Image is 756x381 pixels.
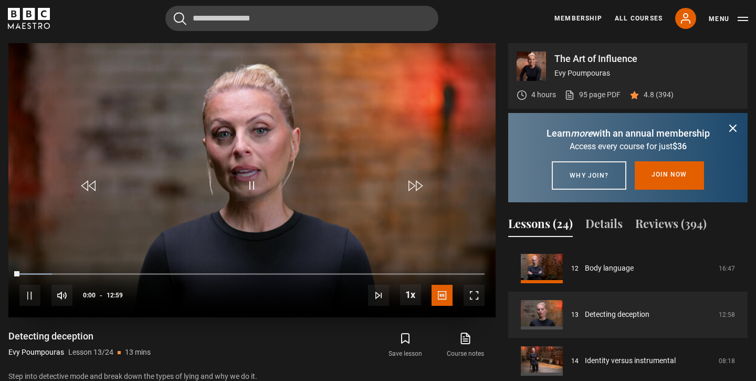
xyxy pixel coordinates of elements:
span: 0:00 [83,286,96,305]
button: Mute [51,285,72,306]
button: Playback Rate [400,284,421,305]
p: 4.8 (394) [644,89,674,100]
button: Submit the search query [174,12,186,25]
p: Evy Poumpouras [8,347,64,358]
i: more [571,128,593,139]
p: 13 mins [125,347,151,358]
div: Progress Bar [19,273,485,275]
p: 4 hours [531,89,556,100]
button: Details [585,215,623,237]
button: Save lesson [375,330,435,361]
button: Fullscreen [464,285,485,306]
span: $36 [673,141,687,151]
button: Pause [19,285,40,306]
a: Course notes [436,330,496,361]
svg: BBC Maestro [8,8,50,29]
button: Reviews (394) [635,215,707,237]
video-js: Video Player [8,43,496,317]
a: Why join? [552,161,626,190]
p: Lesson 13/24 [68,347,113,358]
a: Detecting deception [585,309,649,320]
button: Lessons (24) [508,215,573,237]
button: Captions [432,285,453,306]
a: All Courses [615,14,663,23]
button: Next Lesson [368,285,389,306]
a: Body language [585,263,634,274]
button: Toggle navigation [709,14,748,24]
p: The Art of Influence [554,54,739,64]
p: Evy Poumpouras [554,68,739,79]
a: Join now [635,161,704,190]
a: 95 page PDF [564,89,621,100]
a: Identity versus instrumental [585,355,676,366]
h1: Detecting deception [8,330,151,343]
span: 12:59 [107,286,123,305]
p: Access every course for just [521,140,735,153]
input: Search [165,6,438,31]
a: Membership [554,14,602,23]
p: Learn with an annual membership [521,126,735,140]
span: - [100,292,102,299]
